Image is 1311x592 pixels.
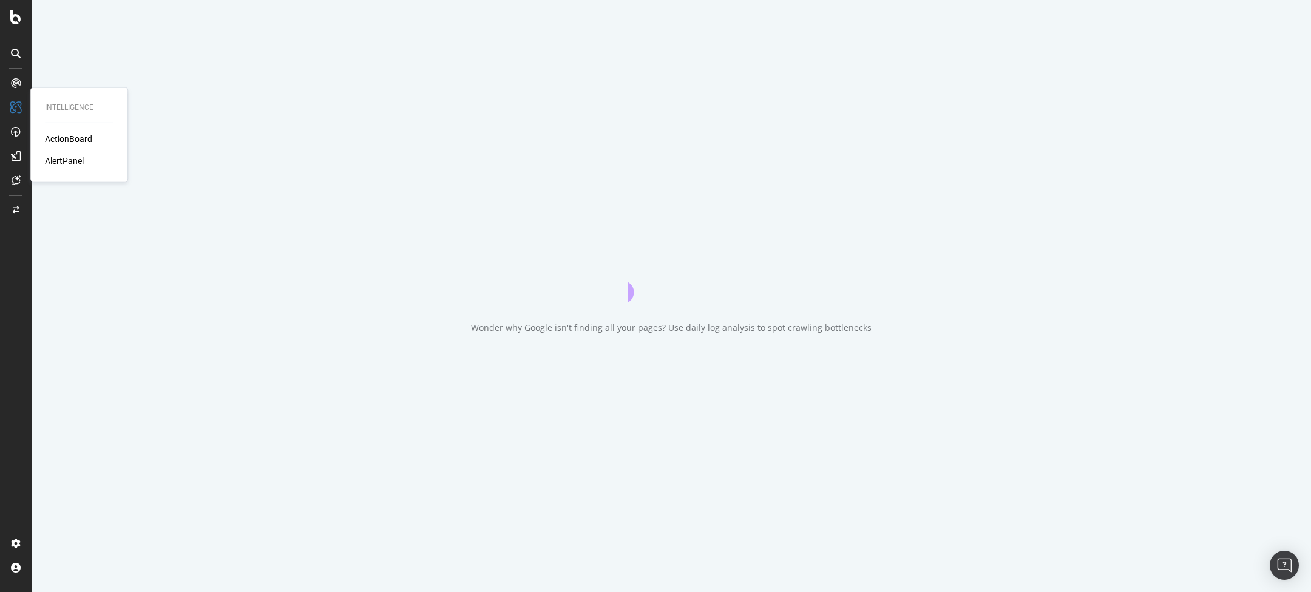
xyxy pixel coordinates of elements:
[45,103,113,113] div: Intelligence
[45,155,84,167] a: AlertPanel
[471,322,872,334] div: Wonder why Google isn't finding all your pages? Use daily log analysis to spot crawling bottlenecks
[1270,551,1299,580] div: Open Intercom Messenger
[628,259,715,302] div: animation
[45,133,92,145] a: ActionBoard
